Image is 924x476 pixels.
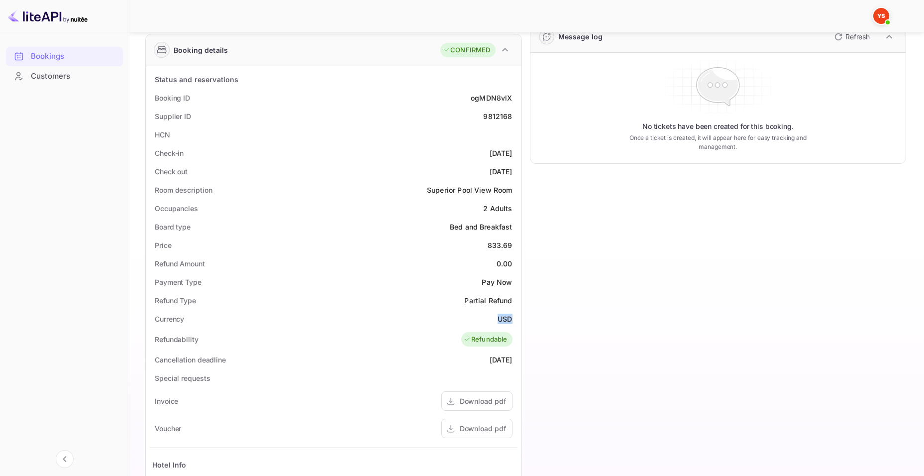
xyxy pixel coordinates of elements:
p: Once a ticket is created, it will appear here for easy tracking and management. [617,133,819,151]
p: No tickets have been created for this booking. [642,121,794,131]
div: Room description [155,185,212,195]
div: Check out [155,166,188,177]
div: 833.69 [488,240,513,250]
div: Bookings [31,51,118,62]
div: Payment Type [155,277,202,287]
img: Yandex Support [873,8,889,24]
div: ogMDN8vlX [471,93,512,103]
div: Customers [6,67,123,86]
div: Bed and Breakfast [450,222,513,232]
div: CONFIRMED [443,45,490,55]
div: Invoice [155,396,178,406]
div: Refundable [464,335,508,345]
div: Occupancies [155,203,198,214]
div: Board type [155,222,191,232]
div: Message log [558,31,603,42]
div: 9812168 [483,111,512,121]
div: Supplier ID [155,111,191,121]
button: Collapse navigation [56,450,74,468]
div: Refund Amount [155,258,205,269]
div: 2 Adults [483,203,512,214]
div: Hotel Info [152,460,187,470]
div: Customers [31,71,118,82]
div: Download pdf [460,396,506,406]
div: HCN [155,129,170,140]
div: USD [498,314,512,324]
button: Refresh [828,29,874,45]
div: Cancellation deadline [155,355,226,365]
div: Check-in [155,148,184,158]
a: Customers [6,67,123,85]
div: Pay Now [482,277,512,287]
div: Currency [155,314,184,324]
div: Refund Type [155,295,196,306]
a: Bookings [6,47,123,65]
div: Booking details [174,45,228,55]
div: 0.00 [497,258,513,269]
div: [DATE] [490,166,513,177]
div: Special requests [155,373,210,383]
div: Voucher [155,423,181,434]
div: Status and reservations [155,74,238,85]
img: LiteAPI logo [8,8,88,24]
div: Refundability [155,334,199,345]
div: Download pdf [460,423,506,434]
div: [DATE] [490,148,513,158]
div: [DATE] [490,355,513,365]
div: Partial Refund [464,295,512,306]
div: Price [155,240,172,250]
div: Bookings [6,47,123,66]
div: Booking ID [155,93,190,103]
div: Superior Pool View Room [427,185,512,195]
p: Refresh [845,31,870,42]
